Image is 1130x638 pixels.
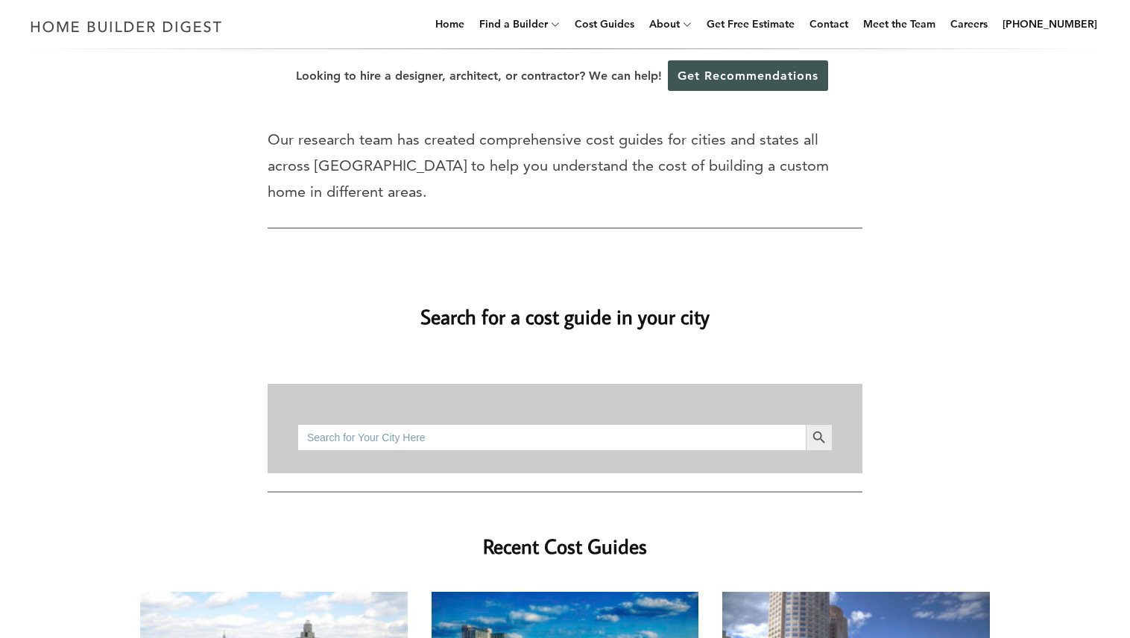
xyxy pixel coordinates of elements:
iframe: Drift Widget Chat Controller [1055,563,1112,620]
input: Search for Your City Here [297,424,806,451]
h2: Recent Cost Guides [268,511,862,562]
p: Our research team has created comprehensive cost guides for cities and states all across [GEOGRAP... [268,127,862,205]
h2: Search for a cost guide in your city [140,280,990,332]
img: Home Builder Digest [24,12,229,41]
a: Get Recommendations [668,60,828,91]
svg: Search [811,429,827,446]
